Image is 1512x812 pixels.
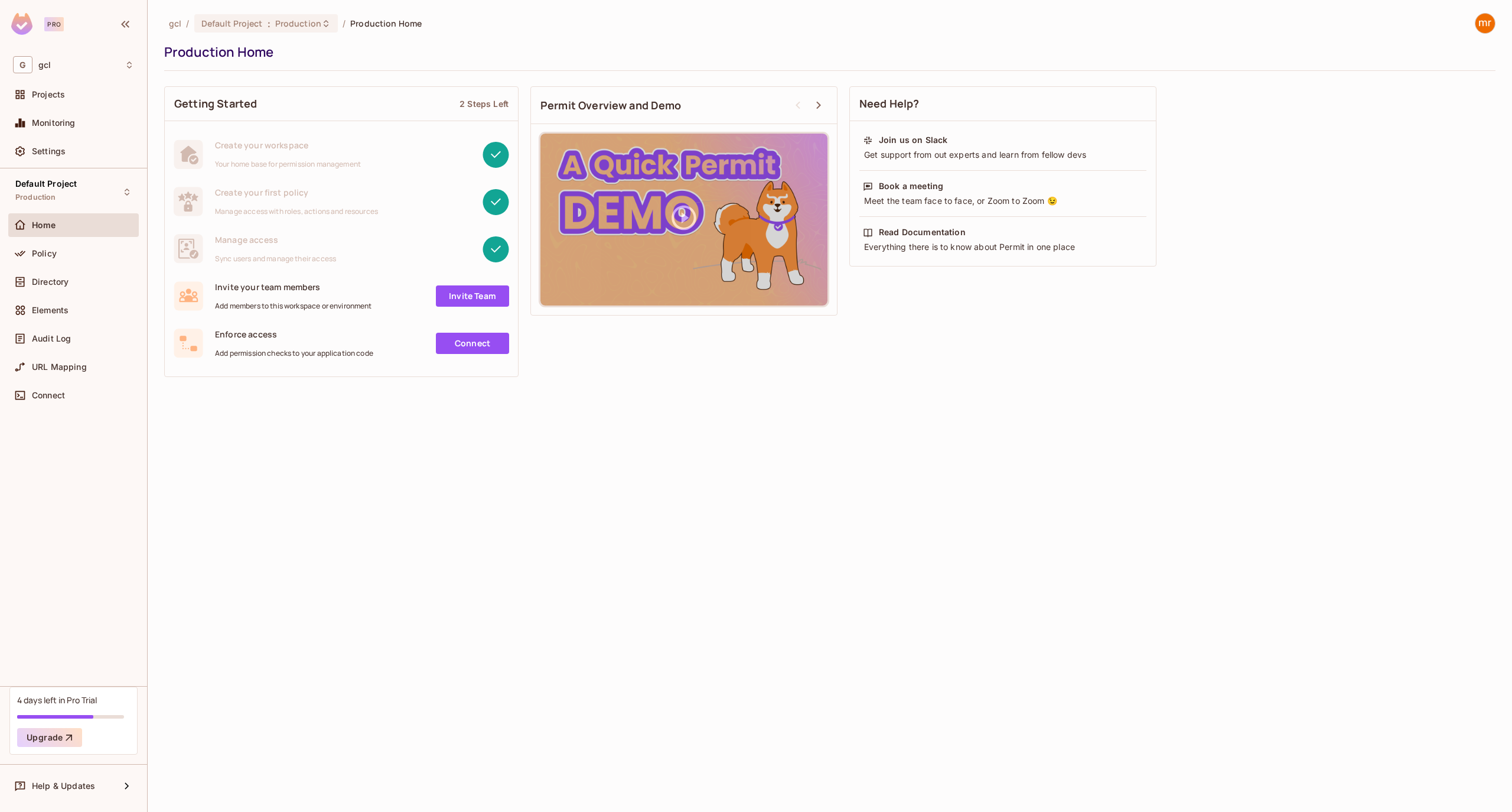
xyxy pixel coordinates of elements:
[164,43,1490,61] div: Production Home
[215,187,378,198] span: Create your first policy
[215,254,336,264] span: Sync users and manage their access
[343,18,346,29] li: /
[32,220,56,230] span: Home
[32,391,65,400] span: Connect
[436,333,509,354] a: Connect
[32,147,66,156] span: Settings
[32,249,57,258] span: Policy
[215,301,372,311] span: Add members to this workspace or environment
[275,18,321,29] span: Production
[540,98,682,113] span: Permit Overview and Demo
[215,234,336,245] span: Manage access
[32,90,65,99] span: Projects
[879,180,943,192] div: Book a meeting
[32,118,76,128] span: Monitoring
[863,149,1143,161] div: Get support from out experts and learn from fellow devs
[169,18,181,29] span: the active workspace
[32,362,87,372] span: URL Mapping
[186,18,189,29] li: /
[1475,14,1495,33] img: mr nf
[201,18,263,29] span: Default Project
[460,98,509,109] div: 2 Steps Left
[44,17,64,31] div: Pro
[32,277,69,287] span: Directory
[859,96,920,111] span: Need Help?
[32,334,71,343] span: Audit Log
[215,207,378,216] span: Manage access with roles, actions and resources
[32,306,69,315] span: Elements
[15,193,56,202] span: Production
[174,96,257,111] span: Getting Started
[879,134,947,146] div: Join us on Slack
[267,19,271,28] span: :
[436,285,509,307] a: Invite Team
[13,56,32,73] span: G
[215,139,361,151] span: Create your workspace
[215,349,373,358] span: Add permission checks to your application code
[215,329,373,340] span: Enforce access
[38,60,51,70] span: Workspace: gcl
[879,226,966,238] div: Read Documentation
[215,160,361,169] span: Your home base for permission management
[215,281,372,293] span: Invite your team members
[350,18,422,29] span: Production Home
[863,241,1143,253] div: Everything there is to know about Permit in one place
[17,694,97,706] div: 4 days left in Pro Trial
[32,781,95,791] span: Help & Updates
[11,13,32,35] img: SReyMgAAAABJRU5ErkJggg==
[863,195,1143,207] div: Meet the team face to face, or Zoom to Zoom 😉
[17,728,82,747] button: Upgrade
[15,179,77,189] span: Default Project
